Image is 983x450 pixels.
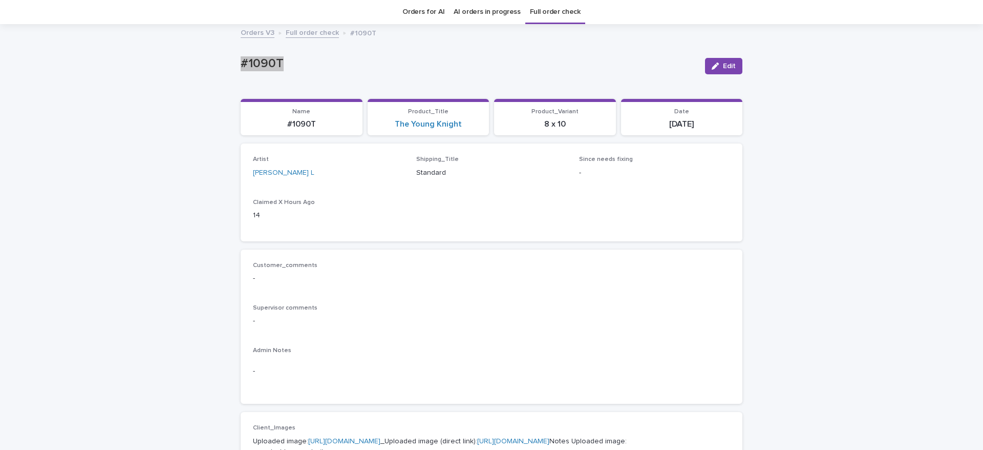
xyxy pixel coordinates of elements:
p: #1090T [247,119,356,129]
span: Edit [723,63,736,70]
p: - [253,316,730,326]
a: Full order check [286,26,339,38]
span: Shipping_Title [416,156,459,162]
span: Date [674,109,689,115]
span: Name [292,109,310,115]
a: [URL][DOMAIN_NAME] [308,438,380,445]
p: - [579,168,730,178]
p: #1090T [350,27,376,38]
p: [DATE] [627,119,737,129]
span: Admin Notes [253,347,291,354]
p: - [253,366,730,377]
span: Product_Variant [531,109,579,115]
p: Standard [416,168,567,178]
span: Customer_comments [253,262,317,269]
span: Artist [253,156,269,162]
span: Product_Title [408,109,448,115]
a: Orders V3 [241,26,274,38]
p: 8 x 10 [500,119,610,129]
p: #1090T [241,56,697,71]
button: Edit [705,58,742,74]
a: [PERSON_NAME] L [253,168,314,178]
a: The Young Knight [395,119,462,129]
span: Client_Images [253,425,295,431]
span: Since needs fixing [579,156,633,162]
span: Claimed X Hours Ago [253,199,315,206]
a: [URL][DOMAIN_NAME] [477,438,549,445]
p: 14 [253,210,404,221]
span: Supervisor comments [253,305,317,311]
p: - [253,273,730,284]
